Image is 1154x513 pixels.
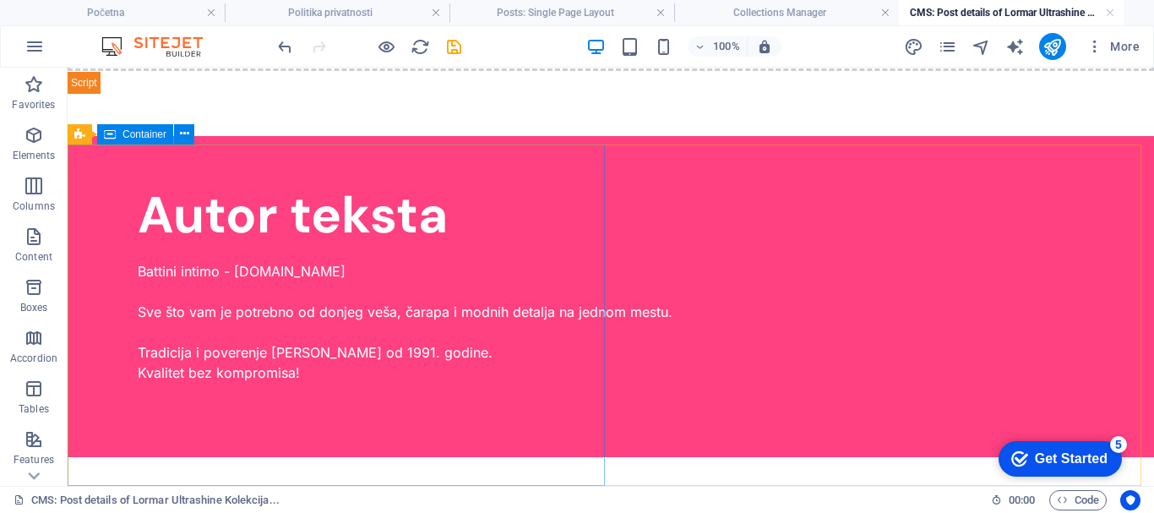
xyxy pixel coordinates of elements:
i: Design (Ctrl+Alt+Y) [904,37,923,57]
button: save [444,36,464,57]
button: navigator [972,36,992,57]
i: Publish [1042,37,1062,57]
img: Editor Logo [97,36,224,57]
p: Favorites [12,98,55,112]
i: Reload page [411,37,430,57]
button: reload [410,36,430,57]
div: Get Started 5 items remaining, 0% complete [9,8,133,44]
span: : [1021,494,1023,506]
i: On resize automatically adjust zoom level to fit chosen device. [757,39,772,54]
p: Content [15,250,52,264]
button: 100% [688,36,748,57]
p: Columns [13,199,55,213]
a: CMS: Post details of Lormar Ultrashine Kolekcija... [14,490,280,510]
h4: Politika privatnosti [225,3,449,22]
h6: 100% [713,36,740,57]
div: Get Started [46,19,118,34]
h4: Posts: Single Page Layout [449,3,674,22]
h6: Session time [991,490,1036,510]
h4: CMS: Post details of Lormar Ultrashine Kolekcija... [899,3,1124,22]
p: Elements [13,149,56,162]
p: Tables [19,402,49,416]
button: More [1080,33,1146,60]
button: Usercentrics [1120,490,1140,510]
p: Features [14,453,54,467]
div: 5 [121,3,138,20]
span: Container [122,129,166,139]
button: pages [938,36,958,57]
p: Boxes [20,301,48,314]
i: Undo: Move elements (Ctrl+Z) [275,37,295,57]
span: 00 00 [1009,490,1035,510]
button: Click here to leave preview mode and continue editing [376,36,396,57]
i: Save (Ctrl+S) [444,37,464,57]
h4: Collections Manager [674,3,899,22]
button: text_generator [1005,36,1026,57]
button: Code [1049,490,1107,510]
i: Navigator [972,37,991,57]
i: Pages (Ctrl+Alt+S) [938,37,957,57]
span: Code [1057,490,1099,510]
button: publish [1039,33,1066,60]
i: AI Writer [1005,37,1025,57]
p: Accordion [10,352,57,365]
span: More [1086,38,1140,55]
button: undo [275,36,295,57]
button: design [904,36,924,57]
